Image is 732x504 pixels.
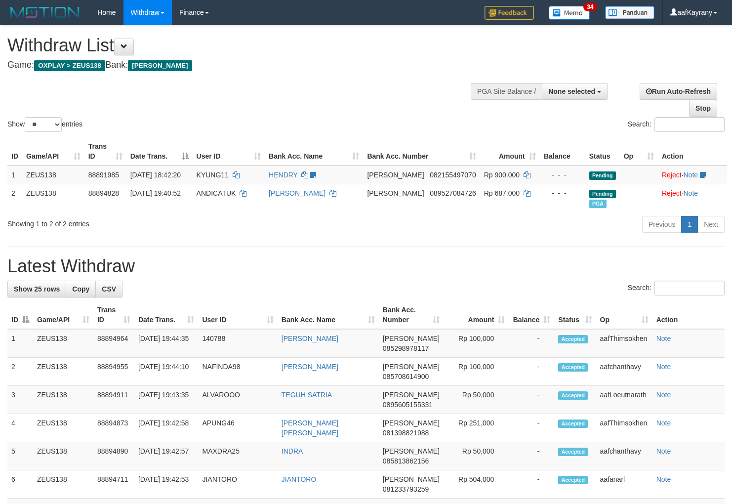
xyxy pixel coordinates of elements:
td: 88894890 [93,442,134,470]
th: Action [658,137,727,166]
td: ZEUS138 [33,329,93,358]
a: INDRA [282,447,303,455]
a: Next [697,216,725,233]
td: aafanarl [596,470,652,499]
a: Run Auto-Refresh [640,83,717,100]
span: [PERSON_NAME] [383,335,440,342]
span: [PERSON_NAME] [383,363,440,371]
div: - - - [544,170,581,180]
td: 2 [7,358,33,386]
td: Rp 50,000 [444,386,509,414]
span: [PERSON_NAME] [128,60,192,71]
a: CSV [95,281,122,297]
span: OXPLAY > ZEUS138 [34,60,105,71]
div: - - - [544,188,581,198]
span: Accepted [558,476,588,484]
td: aafchanthavy [596,442,652,470]
span: Rp 900.000 [484,171,520,179]
th: Bank Acc. Name: activate to sort column ascending [265,137,363,166]
span: Accepted [558,391,588,400]
span: [DATE] 19:40:52 [130,189,181,197]
td: aafThimsokhen [596,329,652,358]
td: - [509,329,554,358]
span: [PERSON_NAME] [383,419,440,427]
td: 1 [7,329,33,358]
td: · [658,166,727,184]
td: [DATE] 19:43:35 [134,386,199,414]
span: Copy 081398821988 to clipboard [383,429,429,437]
span: 88894828 [88,189,119,197]
td: ALVAROOO [198,386,277,414]
a: Note [656,363,671,371]
span: Rp 687.000 [484,189,520,197]
span: [DATE] 18:42:20 [130,171,181,179]
td: - [509,442,554,470]
td: Rp 100,000 [444,329,509,358]
h1: Latest Withdraw [7,256,725,276]
span: Marked by aafanarl [589,200,607,208]
th: Date Trans.: activate to sort column descending [126,137,193,166]
label: Search: [628,117,725,132]
a: HENDRY [269,171,298,179]
td: aafThimsokhen [596,414,652,442]
th: Bank Acc. Name: activate to sort column ascending [278,301,379,329]
a: Previous [642,216,682,233]
span: 34 [583,2,597,11]
td: [DATE] 19:42:53 [134,470,199,499]
th: Amount: activate to sort column ascending [444,301,509,329]
label: Show entries [7,117,82,132]
span: None selected [548,87,595,95]
td: 88894711 [93,470,134,499]
a: Note [656,391,671,399]
span: Copy 082155497070 to clipboard [430,171,476,179]
td: ZEUS138 [33,442,93,470]
td: ZEUS138 [22,184,84,212]
th: Balance: activate to sort column ascending [509,301,554,329]
span: [PERSON_NAME] [367,171,424,179]
span: [PERSON_NAME] [383,447,440,455]
span: 88891985 [88,171,119,179]
img: panduan.png [605,6,654,19]
a: Note [656,335,671,342]
span: Copy 089527084726 to clipboard [430,189,476,197]
a: Note [656,447,671,455]
td: ZEUS138 [22,166,84,184]
h1: Withdraw List [7,36,478,55]
th: Date Trans.: activate to sort column ascending [134,301,199,329]
td: 88894955 [93,358,134,386]
span: Copy 085708614900 to clipboard [383,373,429,380]
a: JIANTORO [282,475,317,483]
td: 88894873 [93,414,134,442]
td: - [509,358,554,386]
th: Balance [540,137,585,166]
td: - [509,470,554,499]
td: ZEUS138 [33,414,93,442]
label: Search: [628,281,725,295]
td: 1 [7,166,22,184]
span: Copy 081233793259 to clipboard [383,485,429,493]
span: Accepted [558,335,588,343]
td: 140788 [198,329,277,358]
td: [DATE] 19:44:10 [134,358,199,386]
th: Bank Acc. Number: activate to sort column ascending [379,301,444,329]
a: Stop [689,100,717,117]
th: Action [652,301,725,329]
th: Op: activate to sort column ascending [620,137,658,166]
th: Game/API: activate to sort column ascending [33,301,93,329]
img: Feedback.jpg [485,6,534,20]
a: 1 [681,216,698,233]
span: CSV [102,285,116,293]
span: Show 25 rows [14,285,60,293]
td: [DATE] 19:44:35 [134,329,199,358]
td: 88894964 [93,329,134,358]
td: Rp 100,000 [444,358,509,386]
th: Bank Acc. Number: activate to sort column ascending [363,137,480,166]
span: Accepted [558,363,588,372]
input: Search: [654,117,725,132]
th: Game/API: activate to sort column ascending [22,137,84,166]
th: Status: activate to sort column ascending [554,301,596,329]
td: ZEUS138 [33,470,93,499]
span: Pending [589,171,616,180]
a: [PERSON_NAME] [282,363,338,371]
a: Note [656,475,671,483]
